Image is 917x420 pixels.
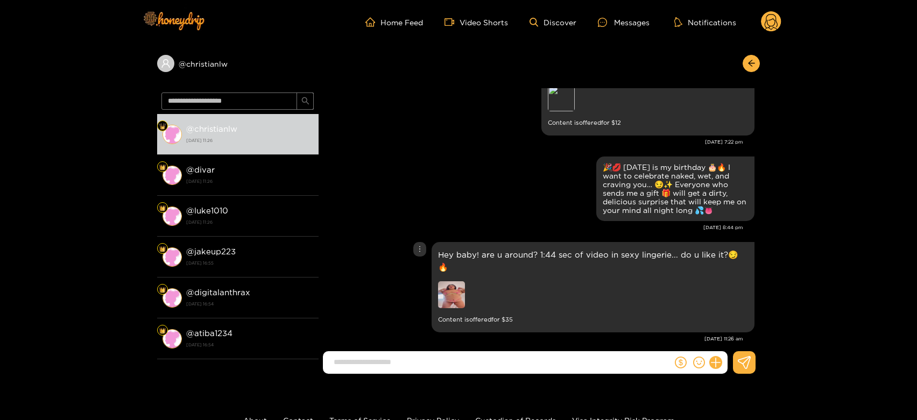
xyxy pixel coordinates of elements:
img: Fan Level [159,328,166,334]
strong: [DATE] 11:26 [186,217,313,227]
div: [DATE] 11:26 am [324,335,743,343]
strong: [DATE] 11:26 [186,136,313,145]
strong: @ christianlw [186,124,237,133]
img: preview [438,281,465,308]
a: Discover [530,18,576,27]
div: Aug. 27, 8:44 pm [596,156,754,221]
button: Notifications [671,17,739,27]
strong: [DATE] 11:26 [186,176,313,186]
div: Messages [598,16,650,29]
span: smile [693,357,705,368]
img: conversation [163,247,182,267]
img: conversation [163,329,182,348]
strong: [DATE] 16:54 [186,299,313,309]
img: Fan Level [159,164,166,170]
span: arrow-left [747,59,756,68]
strong: @ atiba1234 [186,329,232,338]
div: [DATE] 8:44 pm [324,224,743,231]
div: @christianlw [157,55,319,72]
div: Aug. 28, 11:26 am [432,242,754,332]
div: Aug. 27, 7:22 pm [541,58,754,136]
strong: @ luke1010 [186,206,228,215]
img: conversation [163,166,182,185]
button: arrow-left [743,55,760,72]
span: home [365,17,380,27]
strong: @ divar [186,165,215,174]
img: conversation [163,125,182,144]
a: Home Feed [365,17,423,27]
strong: @ jakeup223 [186,247,236,256]
p: Hey baby! are u around? 1:44 sec of video in sexy lingerie... do u like it?😏🔥 [438,248,748,273]
img: Fan Level [159,123,166,130]
span: user [161,59,171,68]
small: Content is offered for $ 12 [548,117,748,129]
span: video-camera [445,17,460,27]
img: Fan Level [159,246,166,252]
span: dollar [675,357,687,368]
strong: [DATE] 16:54 [186,340,313,350]
img: Fan Level [159,287,166,293]
strong: @ digitalanthrax [186,288,250,297]
strong: [DATE] 16:55 [186,258,313,268]
div: 🎉💋 [DATE] is my birthday 🎂🔥 I want to celebrate naked, wet, and craving you… 😏✨ Everyone who send... [603,163,748,215]
div: [DATE] 7:22 pm [324,138,743,146]
a: Video Shorts [445,17,508,27]
span: more [416,245,424,253]
img: conversation [163,207,182,226]
img: conversation [163,288,182,308]
small: Content is offered for $ 35 [438,314,748,326]
button: search [297,92,314,110]
button: dollar [673,354,689,371]
img: Fan Level [159,205,166,211]
span: search [301,97,309,106]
